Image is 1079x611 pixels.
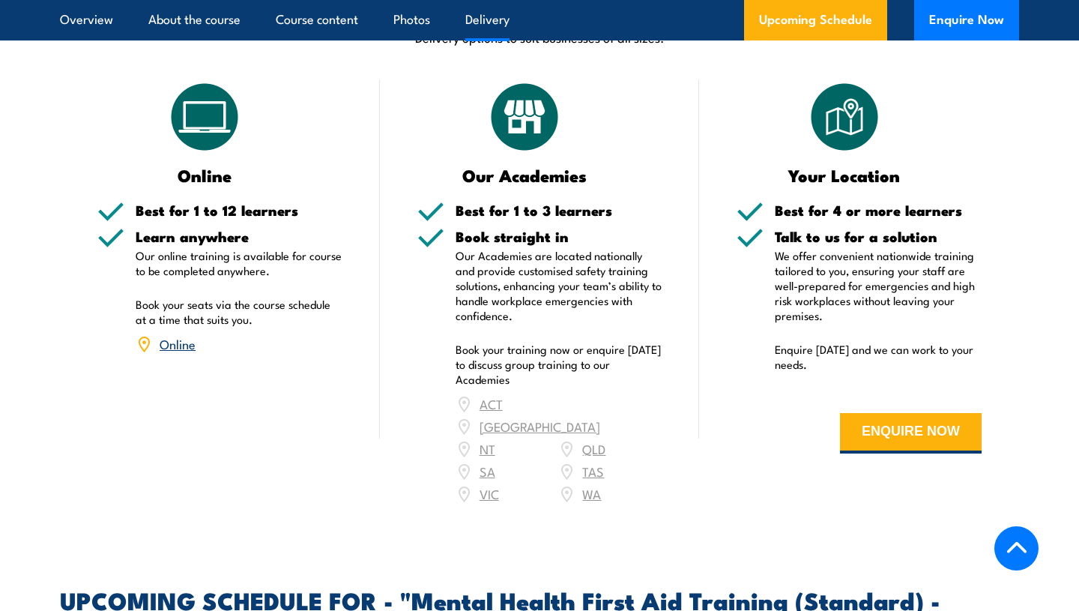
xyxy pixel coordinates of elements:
[136,297,342,327] p: Book your seats via the course schedule at a time that suits you.
[136,203,342,217] h5: Best for 1 to 12 learners
[775,342,982,372] p: Enquire [DATE] and we can work to your needs.
[775,229,982,244] h5: Talk to us for a solution
[417,166,632,184] h3: Our Academies
[775,203,982,217] h5: Best for 4 or more learners
[456,342,662,387] p: Book your training now or enquire [DATE] to discuss group training to our Academies
[160,334,196,352] a: Online
[840,413,982,454] button: ENQUIRE NOW
[456,248,662,323] p: Our Academies are located nationally and provide customised safety training solutions, enhancing ...
[136,248,342,278] p: Our online training is available for course to be completed anywhere.
[456,229,662,244] h5: Book straight in
[775,248,982,323] p: We offer convenient nationwide training tailored to you, ensuring your staff are well-prepared fo...
[136,229,342,244] h5: Learn anywhere
[456,203,662,217] h5: Best for 1 to 3 learners
[737,166,952,184] h3: Your Location
[97,166,312,184] h3: Online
